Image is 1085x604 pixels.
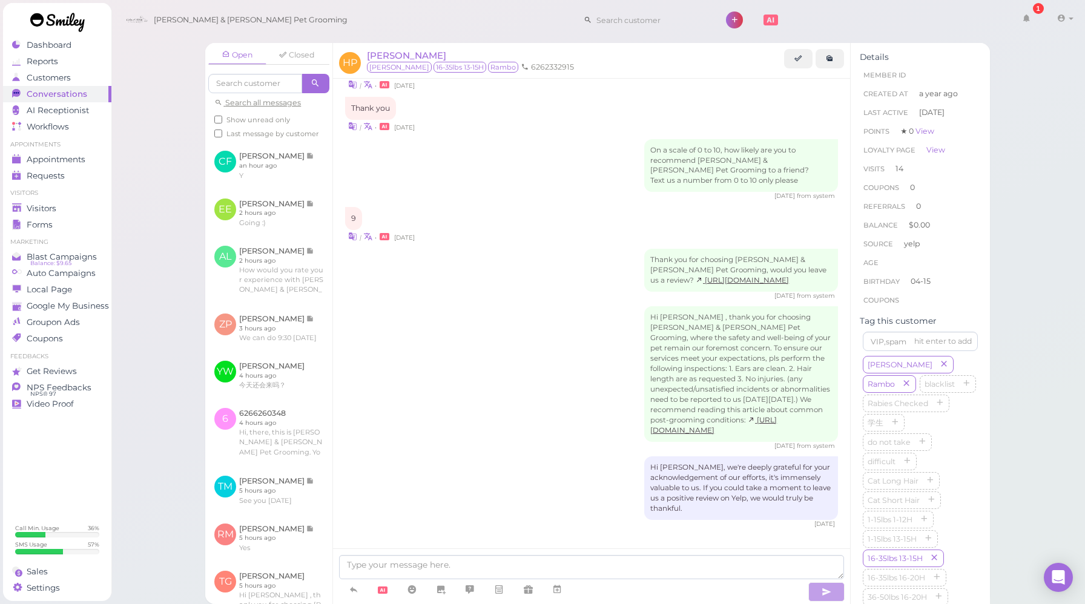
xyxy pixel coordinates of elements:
span: Visits [863,165,885,173]
span: ★ 0 [900,126,934,136]
span: Blast Campaigns [27,252,97,262]
span: Google My Business [27,301,109,311]
span: Loyalty page [863,146,915,154]
span: 09/16/2025 02:48pm [394,123,415,131]
a: Search all messages [214,98,301,107]
div: On a scale of 0 to 10, how likely are you to recommend [PERSON_NAME] & [PERSON_NAME] Pet Grooming... [644,139,838,192]
span: [DATE] [919,107,945,118]
span: 09/16/2025 02:48pm [394,82,415,90]
a: Workflows [3,119,111,135]
a: Requests [3,168,111,184]
span: Balance: $9.65 [30,258,71,268]
div: Thank you [345,97,396,120]
li: 0 [860,178,981,197]
span: Rabies Checked [865,399,931,408]
div: Hi [PERSON_NAME] , thank you for choosing [PERSON_NAME] & [PERSON_NAME] Pet Grooming, where the s... [644,306,838,441]
span: NPS® 97 [30,389,56,399]
span: Rambo [488,62,518,73]
span: Member ID [863,71,906,79]
span: do not take [865,438,913,447]
span: Video Proof [27,399,74,409]
div: Open Intercom Messenger [1044,563,1073,592]
a: Reports [3,53,111,70]
span: Groupon Ads [27,317,80,327]
span: Cat Short Hair [865,496,922,505]
span: Cat Long Hair [865,476,921,485]
span: Created At [863,90,908,98]
span: NPS Feedbacks [27,382,91,393]
span: Birthday [863,277,900,286]
a: Coupons [3,330,111,347]
span: Workflows [27,122,69,132]
span: Reports [27,56,58,67]
div: 9 [345,207,362,230]
a: View [915,126,934,136]
span: age [863,258,879,267]
a: AI Receptionist [3,102,111,119]
a: Auto Campaigns [3,265,111,281]
span: from system [797,292,835,300]
span: 学生 [865,418,886,427]
a: [PERSON_NAME] [367,50,446,61]
span: 09/16/2025 04:01pm [394,234,415,241]
span: 36-50lbs 16-20H [865,593,929,602]
a: Settings [3,580,111,596]
a: Blast Campaigns Balance: $9.65 [3,249,111,265]
span: Last Active [863,108,908,117]
li: Marketing [3,238,111,246]
a: Video Proof [3,396,111,412]
a: Get Reviews [3,363,111,379]
span: difficult [865,457,898,466]
div: • [345,78,838,91]
span: AI Receptionist [27,105,89,116]
a: Customers [3,70,111,86]
span: Conversations [27,89,87,99]
li: 6262332915 [518,62,577,73]
a: [URL][DOMAIN_NAME] [650,416,777,435]
span: a year ago [919,88,958,99]
li: 04-15 [860,272,981,291]
span: 16-35lbs 13-15H [865,554,925,563]
span: 09/16/2025 03:38pm [774,192,797,200]
input: VIP,spam [863,332,978,351]
a: NPS Feedbacks NPS® 97 [3,379,111,396]
a: Open [208,46,266,65]
span: Points [863,127,889,136]
a: Forms [3,217,111,233]
span: Last message by customer [226,130,319,138]
span: Dashboard [27,40,71,50]
a: Google My Business [3,298,111,314]
i: | [360,82,361,90]
div: Hi [PERSON_NAME], we're deeply grateful for your acknowledgement of our efforts, it's immensely v... [644,456,838,520]
span: $0.00 [909,220,930,229]
div: Tag this customer [860,316,981,326]
div: Call Min. Usage [15,524,59,532]
span: Local Page [27,284,72,295]
span: Appointments [27,154,85,165]
div: SMS Usage [15,540,47,548]
span: Show unread only [226,116,290,124]
span: Coupons [863,183,899,192]
i: | [360,234,361,241]
a: Conversations [3,86,111,102]
a: View [926,145,945,154]
span: from system [797,442,835,450]
span: Customers [27,73,71,83]
input: Last message by customer [214,130,222,137]
span: HP [339,52,361,74]
i: | [360,123,361,131]
li: yelp [860,234,981,254]
a: Visitors [3,200,111,217]
span: blacklist [922,379,957,389]
div: Details [860,52,981,62]
div: Thank you for choosing [PERSON_NAME] & [PERSON_NAME] Pet Grooming, would you leave us a review? [644,249,838,292]
span: Visitors [27,203,56,214]
a: Groupon Ads [3,314,111,330]
span: 09/16/2025 04:49pm [774,442,797,450]
span: 09/16/2025 04:58pm [814,520,835,528]
span: from system [797,192,835,200]
span: [PERSON_NAME] [367,62,432,73]
div: 57 % [88,540,99,548]
span: 16-35lbs 13-15H [434,62,486,73]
